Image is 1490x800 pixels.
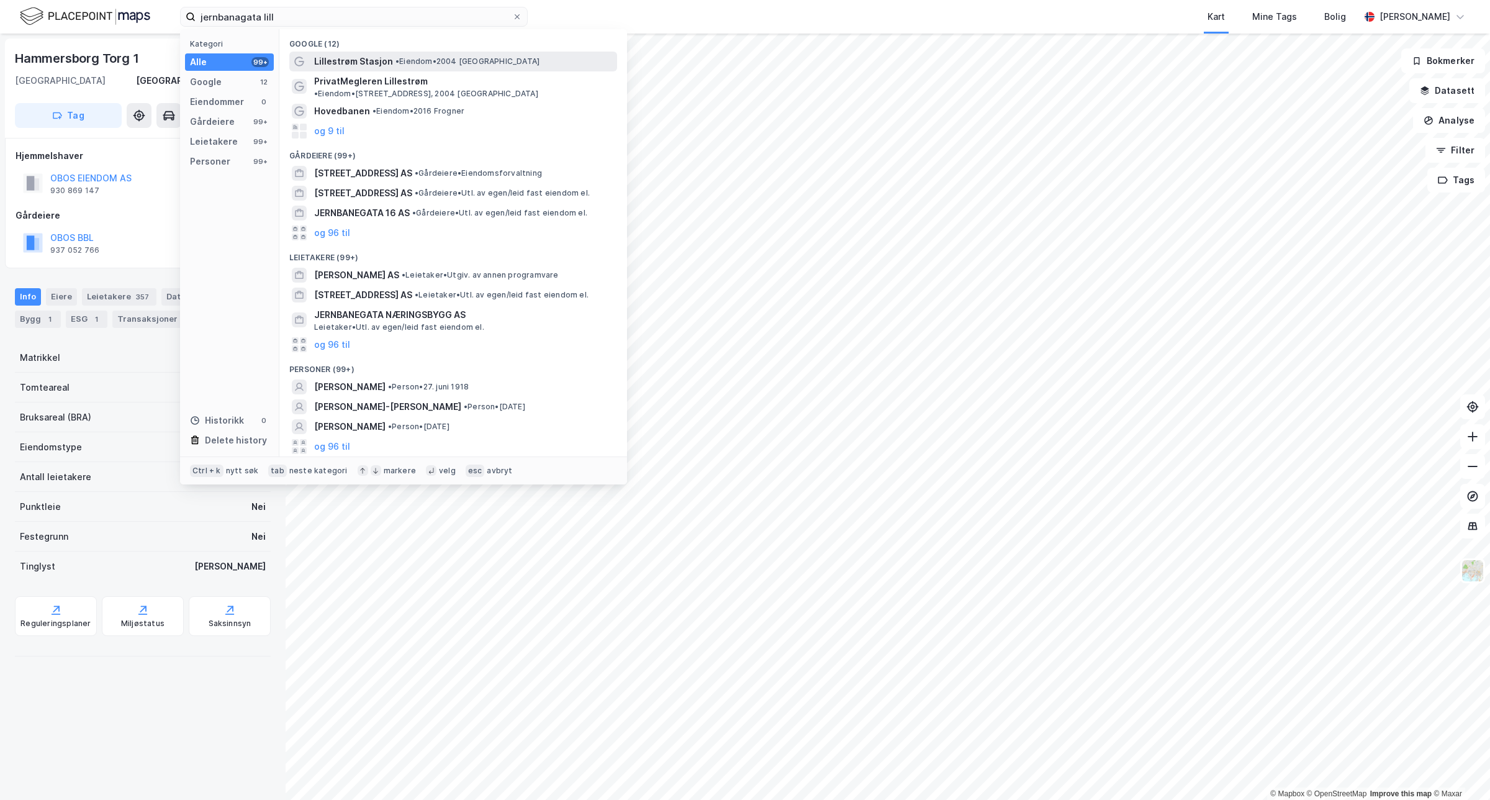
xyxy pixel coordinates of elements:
button: Filter [1425,138,1485,163]
span: • [395,57,399,66]
div: 937 052 766 [50,245,99,255]
div: Tinglyst [20,559,55,574]
span: Leietaker • Utl. av egen/leid fast eiendom el. [314,322,484,332]
div: tab [268,465,287,477]
div: Festegrunn [20,529,68,544]
div: Personer (99+) [279,355,627,377]
div: Kategori [190,39,274,48]
span: Person • [DATE] [464,402,525,412]
div: Matrikkel [20,350,60,365]
div: Eiere [46,288,77,306]
div: Eiendomstype [20,440,82,455]
span: JERNBANEGATA 16 AS [314,206,410,220]
span: Person • 27. juni 1918 [388,382,469,392]
div: [GEOGRAPHIC_DATA] [15,73,106,88]
span: • [464,402,467,411]
button: og 9 til [314,124,345,139]
div: Mine Tags [1252,9,1297,24]
div: 357 [133,291,151,303]
div: Google (12) [279,29,627,52]
span: Person • [DATE] [388,422,449,432]
a: Improve this map [1370,789,1432,798]
div: Kart [1208,9,1225,24]
span: [PERSON_NAME]-[PERSON_NAME] [314,399,461,414]
span: • [402,270,405,280]
span: • [388,422,392,431]
div: Saksinnsyn [209,619,251,629]
div: Leietakere (99+) [279,243,627,265]
div: [GEOGRAPHIC_DATA], 208/279 [136,73,271,88]
div: ESG [66,311,107,328]
div: Hammersborg Torg 1 [15,48,141,68]
div: 1 [43,313,56,325]
div: Kontrollprogram for chat [1428,740,1490,800]
div: Punktleie [20,499,61,514]
div: Nei [251,499,266,514]
div: Bygg [15,311,61,328]
div: Info [15,288,41,306]
span: Eiendom • 2016 Frogner [372,106,464,116]
div: velg [439,466,456,476]
div: Bruksareal (BRA) [20,410,91,425]
div: avbryt [487,466,512,476]
a: Mapbox [1270,789,1304,798]
div: Bolig [1324,9,1346,24]
div: Tomteareal [20,380,70,395]
button: og 96 til [314,337,350,352]
button: og 96 til [314,439,350,454]
span: Leietaker • Utl. av egen/leid fast eiendom el. [415,290,589,300]
button: Analyse [1413,108,1485,133]
div: 1 [90,313,102,325]
span: PrivatMegleren Lillestrøm [314,74,428,89]
span: [PERSON_NAME] [314,419,386,434]
span: • [314,89,318,98]
span: Gårdeiere • Utl. av egen/leid fast eiendom el. [412,208,587,218]
div: Eiendommer [190,94,244,109]
div: 0 [259,97,269,107]
span: Gårdeiere • Utl. av egen/leid fast eiendom el. [415,188,590,198]
span: Gårdeiere • Eiendomsforvaltning [415,168,542,178]
img: Z [1461,559,1484,583]
div: Alle [190,55,207,70]
span: [PERSON_NAME] [314,380,386,394]
button: Tags [1427,168,1485,193]
span: Leietaker • Utgiv. av annen programvare [402,270,559,280]
div: Nei [251,529,266,544]
div: 99+ [251,57,269,67]
div: Gårdeiere [190,114,235,129]
span: Lillestrøm Stasjon [314,54,393,69]
input: Søk på adresse, matrikkel, gårdeiere, leietakere eller personer [196,7,512,26]
span: Eiendom • 2004 [GEOGRAPHIC_DATA] [395,57,540,66]
div: neste kategori [289,466,348,476]
div: Google [190,75,222,89]
span: Hovedbanen [314,104,370,119]
div: [PERSON_NAME] [194,559,266,574]
button: Tag [15,103,122,128]
div: Hjemmelshaver [16,148,270,163]
div: [PERSON_NAME] [1379,9,1450,24]
div: Transaksjoner [112,311,197,328]
div: 0 [259,416,269,425]
div: Miljøstatus [121,619,165,629]
span: [STREET_ADDRESS] AS [314,288,412,302]
div: Antall leietakere [20,470,91,484]
span: • [412,208,416,217]
a: OpenStreetMap [1307,789,1367,798]
div: Ctrl + k [190,465,223,477]
span: • [415,188,418,198]
button: Bokmerker [1401,48,1485,73]
div: 99+ [251,157,269,166]
div: Reguleringsplaner [20,619,91,629]
iframe: Chat Widget [1428,740,1490,800]
div: 930 869 147 [50,186,99,196]
span: • [415,290,418,299]
span: • [388,382,392,391]
div: nytt søk [226,466,259,476]
div: esc [466,465,485,477]
div: markere [384,466,416,476]
div: Gårdeiere (99+) [279,141,627,163]
div: Gårdeiere [16,208,270,223]
span: JERNBANEGATA NÆRINGSBYGG AS [314,307,612,322]
span: Eiendom • [STREET_ADDRESS], 2004 [GEOGRAPHIC_DATA] [314,89,538,99]
img: logo.f888ab2527a4732fd821a326f86c7f29.svg [20,6,150,27]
